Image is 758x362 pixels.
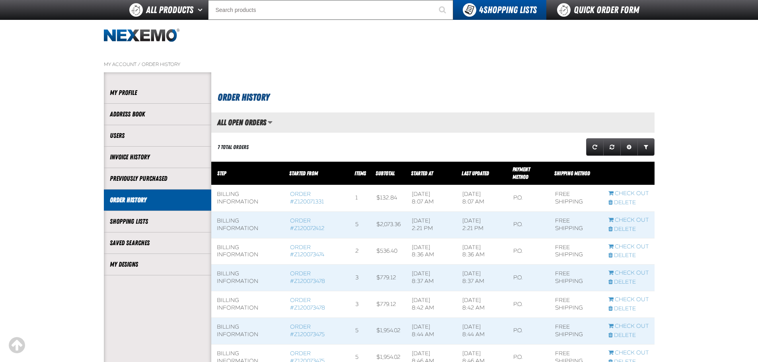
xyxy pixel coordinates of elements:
[608,296,649,304] a: Continue checkout started from Z120073478
[620,138,638,156] a: Expand or Collapse Grid Settings
[406,317,457,344] td: [DATE] 8:44 AM
[550,238,603,265] td: Free Shipping
[608,349,649,357] a: Continue checkout started from Z120073475
[406,185,457,212] td: [DATE] 8:07 AM
[211,118,266,127] h2: All Open Orders
[110,217,205,226] a: Shopping Lists
[608,323,649,330] a: Continue checkout started from Z120073475
[217,297,279,312] div: Billing Information
[550,317,603,344] td: Free Shipping
[104,61,136,68] a: My Account
[406,211,457,238] td: [DATE] 2:21 PM
[457,238,507,265] td: [DATE] 8:36 AM
[371,238,406,265] td: $536.40
[550,291,603,318] td: Free Shipping
[608,243,649,251] a: Continue checkout started from Z120073474
[217,244,279,259] div: Billing Information
[603,162,655,185] th: Row actions
[217,217,279,232] div: Billing Information
[371,291,406,318] td: $779.12
[508,185,550,212] td: P.O.
[457,211,507,238] td: [DATE] 2:21 PM
[350,291,371,318] td: 3
[217,270,279,285] div: Billing Information
[290,297,325,311] a: Order #Z120073478
[550,185,603,212] td: Free Shipping
[146,3,193,17] span: All Products
[508,265,550,291] td: P.O.
[289,170,318,176] span: Started From
[608,190,649,197] a: Continue checkout started from Z120071331
[608,217,649,224] a: Continue checkout started from Z120072412
[217,170,226,176] span: Step
[371,265,406,291] td: $779.12
[608,279,649,286] a: Delete checkout started from Z120073478
[350,317,371,344] td: 5
[350,238,371,265] td: 2
[586,138,604,156] a: Refresh grid action
[508,291,550,318] td: P.O.
[376,170,395,176] a: Subtotal
[411,170,433,176] a: Started At
[110,153,205,162] a: Invoice History
[608,269,649,277] a: Continue checkout started from Z120073478
[355,170,366,176] span: Items
[138,61,140,68] span: /
[608,226,649,233] a: Delete checkout started from Z120072412
[8,337,25,354] div: Scroll to the top
[457,265,507,291] td: [DATE] 8:37 AM
[267,116,273,129] button: Manage grid views. Current view is All Open Orders
[608,332,649,339] a: Delete checkout started from Z120073475
[104,29,179,43] img: Nexemo logo
[142,61,180,68] a: Order History
[406,238,457,265] td: [DATE] 8:36 AM
[608,305,649,313] a: Delete checkout started from Z120073478
[406,265,457,291] td: [DATE] 8:37 AM
[457,185,507,212] td: [DATE] 8:07 AM
[110,88,205,97] a: My Profile
[290,244,324,258] a: Order #Z120073474
[406,291,457,318] td: [DATE] 8:42 AM
[290,217,324,232] a: Order #Z120072412
[554,170,590,176] span: Shipping Method
[350,211,371,238] td: 5
[608,252,649,259] a: Delete checkout started from Z120073474
[104,29,179,43] a: Home
[457,291,507,318] td: [DATE] 8:42 AM
[217,323,279,339] div: Billing Information
[371,211,406,238] td: $2,073.36
[350,265,371,291] td: 3
[290,323,325,338] a: Order #Z120073475
[550,265,603,291] td: Free Shipping
[479,4,483,15] strong: 4
[462,170,489,176] a: Last Updated
[290,270,325,285] a: Order #Z120073478
[508,317,550,344] td: P.O.
[110,238,205,248] a: Saved Searches
[290,191,324,205] a: Order #Z120071331
[104,61,655,68] nav: Breadcrumbs
[371,185,406,212] td: $132.84
[110,260,205,269] a: My Designs
[350,185,371,212] td: 1
[603,138,621,156] a: Reset grid action
[550,211,603,238] td: Free Shipping
[608,199,649,207] a: Delete checkout started from Z120071331
[508,238,550,265] td: P.O.
[217,191,279,206] div: Billing Information
[110,174,205,183] a: Previously Purchased
[110,131,205,140] a: Users
[218,92,269,103] span: Order History
[637,138,655,156] a: Expand or Collapse Grid Filters
[218,143,249,151] div: 7 Total Orders
[479,4,537,15] span: Shopping Lists
[110,196,205,205] a: Order History
[508,211,550,238] td: P.O.
[512,166,530,180] a: Payment Method
[457,317,507,344] td: [DATE] 8:44 AM
[371,317,406,344] td: $1,954.02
